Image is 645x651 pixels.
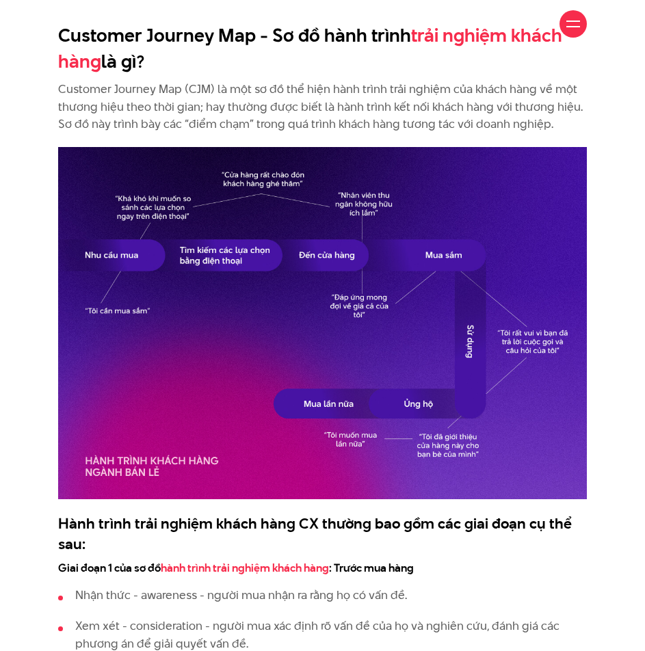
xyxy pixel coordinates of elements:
a: trải nghiệm khách hàng [58,23,562,74]
p: Nhận thức - awareness - người mua nhận ra rằng họ có vấn đề. [75,587,587,604]
h3: Hành trình trải nghiệm khách hàng CX thường bao gồm các giai đoạn cụ thể sau: [58,513,587,554]
img: Customer journey map là gì [58,147,587,499]
a: hành trình trải nghiệm khách hàng [161,560,329,576]
p: Customer Journey Map (CJM) là một sơ đồ thể hiện hành trình trải nghiệm của khách hàng về một thư... [58,81,587,133]
h4: Giai đoạn 1 của sơ đồ : Trước mua hàng [58,561,587,576]
h2: Customer Journey Map - Sơ đồ hành trình là gì? [58,23,587,74]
